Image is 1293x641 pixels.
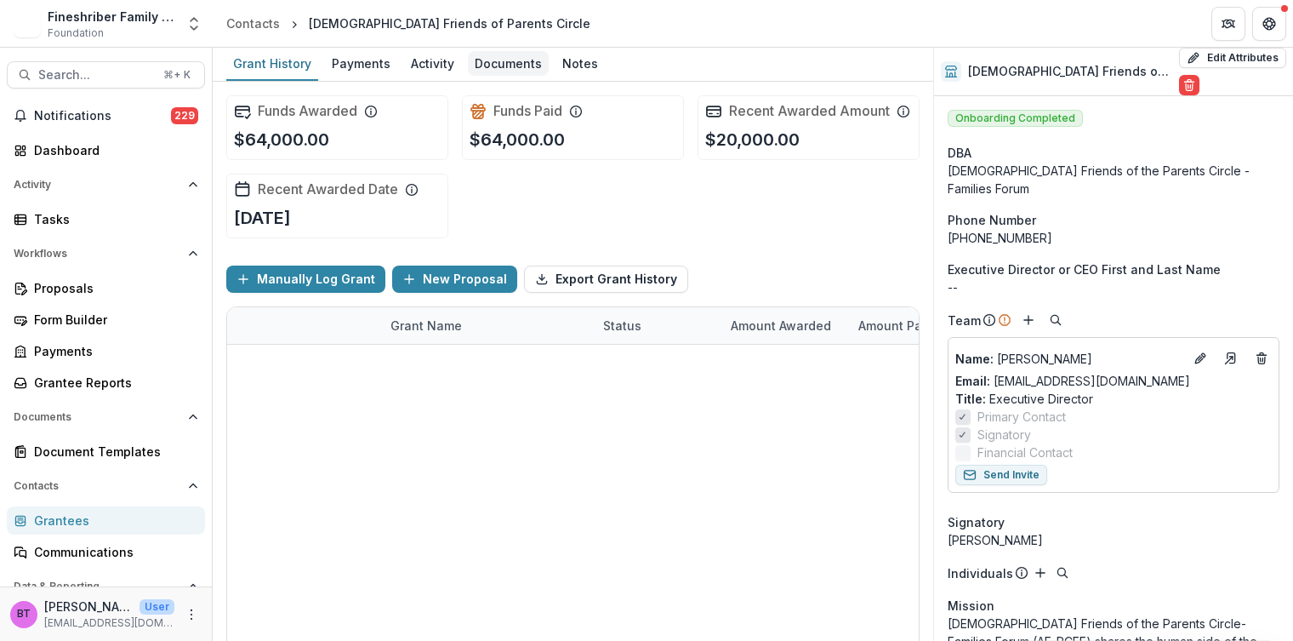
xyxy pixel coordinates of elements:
div: Documents [468,51,549,76]
div: Grantees [34,512,191,529]
div: Tasks [34,210,191,228]
div: Amount Awarded [721,317,841,335]
div: Proposals [34,279,191,297]
div: Status [593,317,652,335]
a: Grant History [226,48,318,81]
h2: [DEMOGRAPHIC_DATA] Friends of Parents Circle [968,65,1172,79]
div: Beth Tigay [17,609,31,620]
div: Activity [404,51,461,76]
p: -- [948,278,1279,296]
span: Signatory [948,513,1005,531]
span: Phone Number [948,211,1036,229]
span: Data & Reporting [14,581,181,592]
a: Tasks [7,205,205,233]
div: Amount Paid [848,307,976,344]
span: Financial Contact [977,444,1073,461]
button: New Proposal [392,266,517,293]
div: Dashboard [34,141,191,159]
button: Partners [1211,7,1245,41]
a: Go to contact [1217,345,1245,372]
span: Contacts [14,480,181,492]
a: Grantee Reports [7,369,205,397]
span: Name : [955,352,994,366]
button: Edit Attributes [1179,48,1286,68]
h2: Recent Awarded Date [258,181,398,197]
button: Open entity switcher [182,7,206,41]
p: $64,000.00 [470,127,565,152]
button: Add [1018,310,1039,330]
span: Mission [948,597,994,615]
p: Amount Paid [858,317,933,335]
a: Activity [404,48,461,81]
a: Payments [7,337,205,365]
button: Open Documents [7,403,205,431]
img: Fineshriber Family Foundation [14,10,41,37]
p: [EMAIL_ADDRESS][DOMAIN_NAME] [44,615,174,631]
div: Notes [555,51,605,76]
button: Edit [1190,348,1210,369]
button: Send Invite [955,465,1047,485]
span: Signatory [977,426,1031,444]
div: Payments [325,51,397,76]
p: $20,000.00 [705,127,800,152]
button: Deletes [1251,348,1272,369]
a: Payments [325,48,397,81]
h2: Funds Paid [493,103,562,119]
span: Activity [14,179,181,191]
div: Communications [34,543,191,561]
div: Document Templates [34,443,191,461]
a: Notes [555,48,605,81]
div: [DEMOGRAPHIC_DATA] Friends of the Parents Circle - Families Forum [948,162,1279,197]
span: Search... [38,68,153,83]
span: Executive Director or CEO First and Last Name [948,260,1221,278]
p: Executive Director [955,390,1272,408]
p: [PERSON_NAME] [955,350,1183,368]
div: Contacts [226,14,280,32]
span: Foundation [48,26,104,41]
a: Document Templates [7,438,205,466]
a: Grantees [7,507,205,535]
a: Name: [PERSON_NAME] [955,350,1183,368]
a: Documents [468,48,549,81]
button: Get Help [1252,7,1286,41]
a: Contacts [219,11,287,36]
button: Search [1045,310,1066,330]
a: Form Builder [7,306,205,334]
button: Search... [7,61,205,89]
button: Notifications229 [7,102,205,129]
button: Open Data & Reporting [7,573,205,600]
span: Title : [955,392,986,406]
span: Documents [14,411,181,423]
div: ⌘ + K [160,66,194,84]
div: Grant Name [380,307,593,344]
p: Team [948,312,981,329]
h2: Funds Awarded [258,103,357,119]
button: Open Contacts [7,472,205,500]
span: Onboarding Completed [948,110,1083,127]
p: Individuals [948,564,1013,582]
a: Email: [EMAIL_ADDRESS][DOMAIN_NAME] [955,372,1190,390]
div: Grant Name [380,317,472,335]
p: $64,000.00 [234,127,329,152]
div: Payments [34,342,191,360]
span: Notifications [34,109,171,123]
div: Status [593,307,721,344]
a: Communications [7,538,205,566]
div: Form Builder [34,311,191,329]
a: Dashboard [7,136,205,164]
span: Primary Contact [977,408,1066,426]
button: Open Workflows [7,240,205,267]
div: Fineshriber Family Foundation [48,8,175,26]
div: Amount Awarded [721,307,848,344]
button: Add [1030,563,1051,583]
div: Grantee Reports [34,374,191,392]
p: User [140,599,174,615]
button: More [181,604,202,625]
nav: breadcrumb [219,11,597,36]
div: Grant History [226,51,318,76]
span: Email: [955,374,990,388]
h2: Recent Awarded Amount [729,103,890,119]
button: Search [1052,563,1073,583]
